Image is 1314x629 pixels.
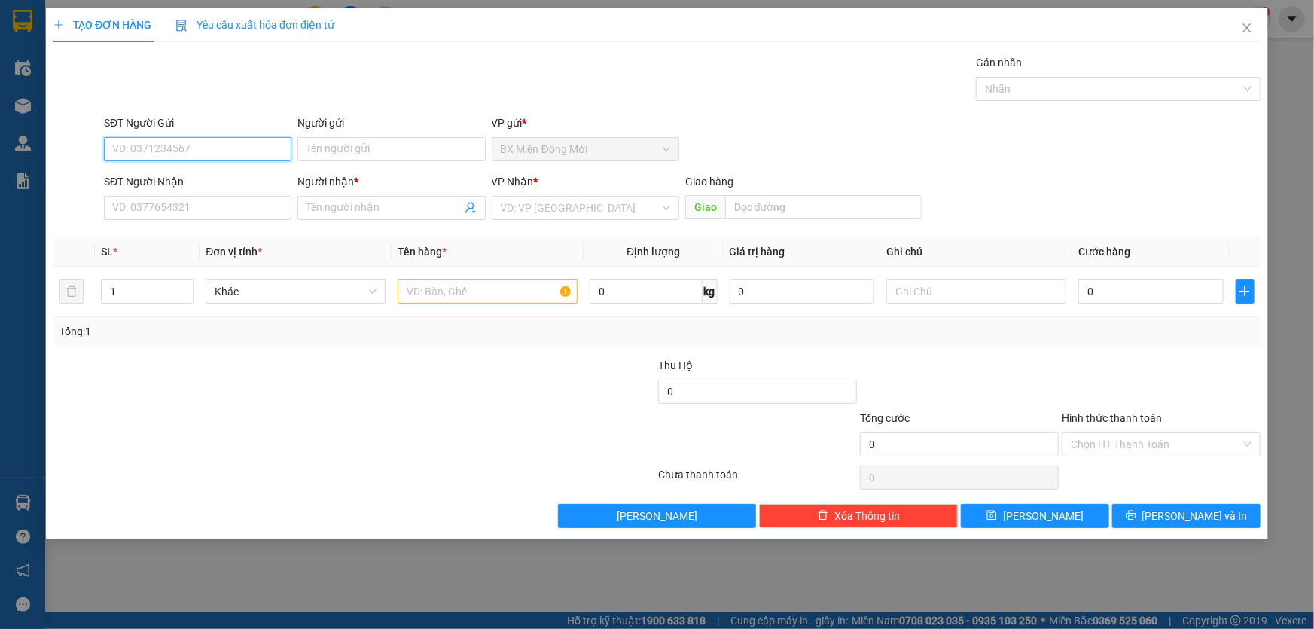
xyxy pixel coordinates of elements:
span: close [1241,22,1253,34]
img: icon [175,20,187,32]
span: plus [53,20,64,30]
span: Giá trị hàng [730,246,785,258]
span: delete [818,510,828,522]
button: deleteXóa Thông tin [759,504,958,528]
span: Tên hàng [398,246,447,258]
input: Dọc đường [725,195,922,219]
span: printer [1126,510,1136,522]
span: Yêu cầu xuất hóa đơn điện tử [175,19,334,31]
input: Ghi Chú [886,279,1066,304]
th: Ghi chú [880,237,1072,267]
span: [PERSON_NAME] [1003,508,1084,524]
span: Đơn vị tính [206,246,262,258]
div: SĐT Người Nhận [104,173,291,190]
div: VP gửi [492,115,679,131]
span: Giao hàng [685,176,733,188]
div: Người gửi [297,115,485,131]
div: Tổng: 1 [59,323,508,340]
button: printer[PERSON_NAME] và In [1112,504,1261,528]
div: Người nhận [297,173,485,190]
button: [PERSON_NAME] [558,504,757,528]
span: Thu Hộ [658,359,693,371]
input: 0 [730,279,875,304]
button: save[PERSON_NAME] [961,504,1109,528]
span: [PERSON_NAME] và In [1142,508,1248,524]
span: save [986,510,997,522]
div: Chưa thanh toán [657,466,859,493]
label: Hình thức thanh toán [1062,412,1162,424]
span: Định lượng [627,246,680,258]
span: [PERSON_NAME] [617,508,697,524]
span: SL [101,246,113,258]
div: SĐT Người Gửi [104,115,291,131]
span: TẠO ĐƠN HÀNG [53,19,151,31]
span: Giao [685,195,725,219]
span: Khác [215,280,377,303]
span: BX Miền Đông Mới [501,138,670,160]
label: Gán nhãn [976,56,1022,69]
span: Cước hàng [1078,246,1130,258]
button: Close [1226,8,1268,50]
input: VD: Bàn, Ghế [398,279,578,304]
button: delete [59,279,84,304]
span: plus [1236,285,1254,298]
span: Tổng cước [860,412,910,424]
span: Xóa Thông tin [834,508,900,524]
span: user-add [465,202,477,214]
button: plus [1236,279,1255,304]
span: VP Nhận [492,176,534,188]
span: kg [703,279,718,304]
